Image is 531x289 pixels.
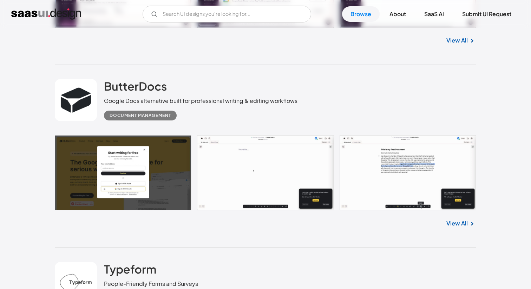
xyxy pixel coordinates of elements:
[104,79,167,93] h2: ButterDocs
[446,219,468,228] a: View All
[143,6,311,22] form: Email Form
[104,280,198,288] div: People-Friendly Forms and Surveys
[143,6,311,22] input: Search UI designs you're looking for...
[342,6,380,22] a: Browse
[104,79,167,97] a: ButterDocs
[454,6,520,22] a: Submit UI Request
[104,262,156,276] h2: Typeform
[11,8,81,20] a: home
[104,262,156,280] a: Typeform
[104,97,297,105] div: Google Docs alternative built for professional writing & editing workflows
[110,111,171,120] div: Document Management
[446,36,468,45] a: View All
[416,6,452,22] a: SaaS Ai
[381,6,414,22] a: About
